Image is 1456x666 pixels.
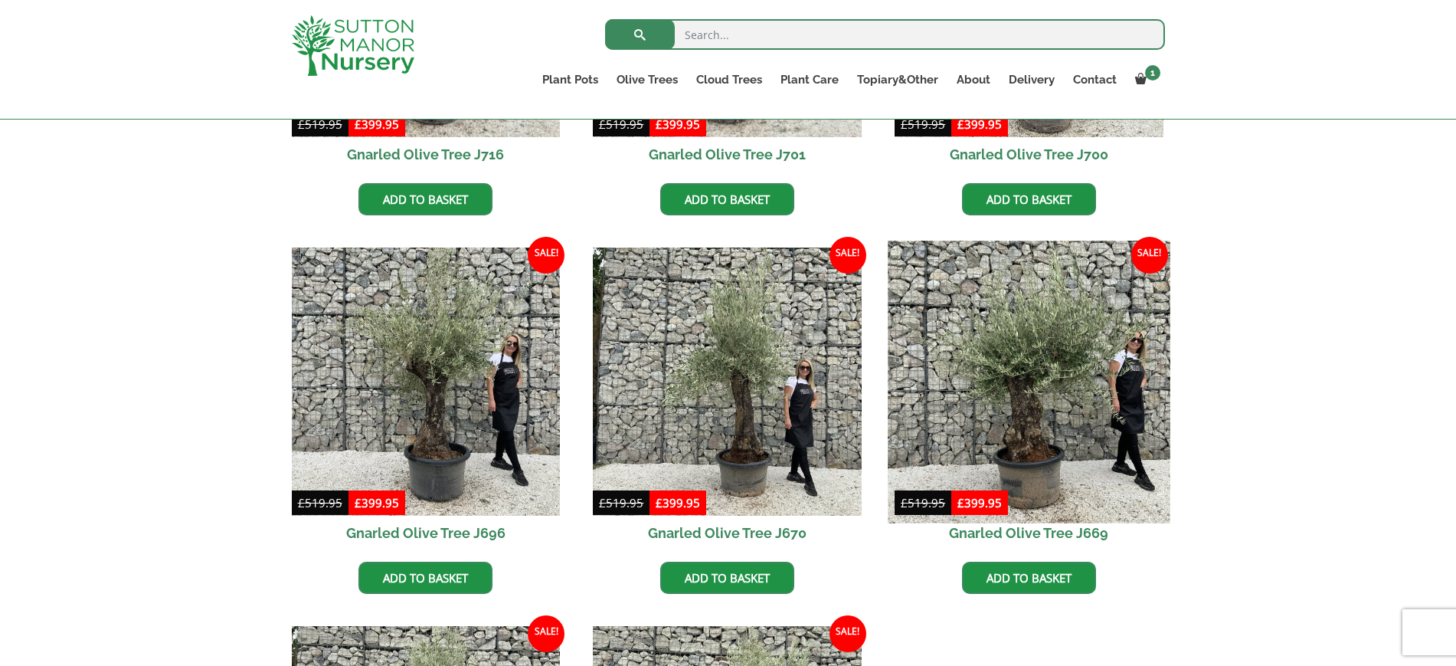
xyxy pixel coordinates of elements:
h2: Gnarled Olive Tree J701 [593,137,862,172]
h2: Gnarled Olive Tree J670 [593,516,862,550]
a: Add to basket: “Gnarled Olive Tree J716” [358,183,492,215]
h2: Gnarled Olive Tree J669 [895,516,1163,550]
span: Sale! [1131,237,1168,274]
a: Delivery [1000,69,1064,90]
img: logo [292,15,414,76]
input: Search... [605,19,1165,50]
a: Olive Trees [607,69,687,90]
span: Sale! [528,237,564,274]
span: £ [901,116,908,132]
span: Sale! [528,615,564,652]
span: £ [656,495,663,510]
a: Sale! Gnarled Olive Tree J669 [895,248,1163,551]
bdi: 519.95 [599,495,643,510]
bdi: 519.95 [599,116,643,132]
a: Topiary&Other [848,69,947,90]
span: £ [298,495,305,510]
span: £ [298,116,305,132]
span: £ [355,495,362,510]
a: Add to basket: “Gnarled Olive Tree J700” [962,183,1096,215]
img: Gnarled Olive Tree J669 [888,241,1170,523]
a: Cloud Trees [687,69,771,90]
span: £ [957,116,964,132]
a: About [947,69,1000,90]
a: Add to basket: “Gnarled Olive Tree J670” [660,562,794,594]
h2: Gnarled Olive Tree J700 [895,137,1163,172]
span: £ [656,116,663,132]
img: Gnarled Olive Tree J696 [292,248,561,517]
bdi: 519.95 [298,495,342,510]
a: Add to basket: “Gnarled Olive Tree J669” [962,562,1096,594]
span: Sale! [829,237,866,274]
a: Contact [1064,69,1126,90]
span: £ [599,495,606,510]
span: £ [957,495,964,510]
span: Sale! [829,615,866,652]
a: Sale! Gnarled Olive Tree J696 [292,248,561,551]
bdi: 399.95 [957,495,1002,510]
a: 1 [1126,69,1165,90]
a: Add to basket: “Gnarled Olive Tree J701” [660,183,794,215]
bdi: 399.95 [355,495,399,510]
span: £ [355,116,362,132]
bdi: 399.95 [656,116,700,132]
bdi: 519.95 [901,116,945,132]
bdi: 399.95 [656,495,700,510]
bdi: 519.95 [298,116,342,132]
img: Gnarled Olive Tree J670 [593,248,862,517]
span: 1 [1145,65,1160,80]
a: Plant Pots [533,69,607,90]
h2: Gnarled Olive Tree J716 [292,137,561,172]
h2: Gnarled Olive Tree J696 [292,516,561,550]
bdi: 399.95 [355,116,399,132]
bdi: 399.95 [957,116,1002,132]
a: Plant Care [771,69,848,90]
span: £ [901,495,908,510]
span: £ [599,116,606,132]
a: Add to basket: “Gnarled Olive Tree J696” [358,562,492,594]
a: Sale! Gnarled Olive Tree J670 [593,248,862,551]
bdi: 519.95 [901,495,945,510]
